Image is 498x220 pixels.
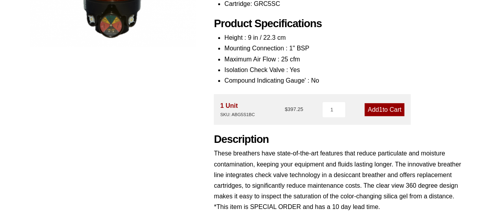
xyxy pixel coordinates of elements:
h2: Product Specifications [214,17,468,30]
span: 1 [379,106,383,113]
p: These breathers have state-of-the-art features that reduce particulate and moisture contamination... [214,148,468,212]
div: SKU: ABG5S1BC [220,111,255,118]
li: Maximum Air Flow : 25 cfm [224,54,468,65]
h2: Description [214,133,468,146]
a: Add1to Cart [365,103,404,116]
bdi: 397.25 [285,106,303,112]
div: 1 Unit [220,100,255,118]
span: $ [285,106,287,112]
li: Isolation Check Valve : Yes [224,65,468,75]
li: Mounting Connection : 1" BSP [224,43,468,54]
li: Height : 9 in / 22.3 cm [224,32,468,43]
li: Compound Indicating Gauge' : No [224,75,468,86]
